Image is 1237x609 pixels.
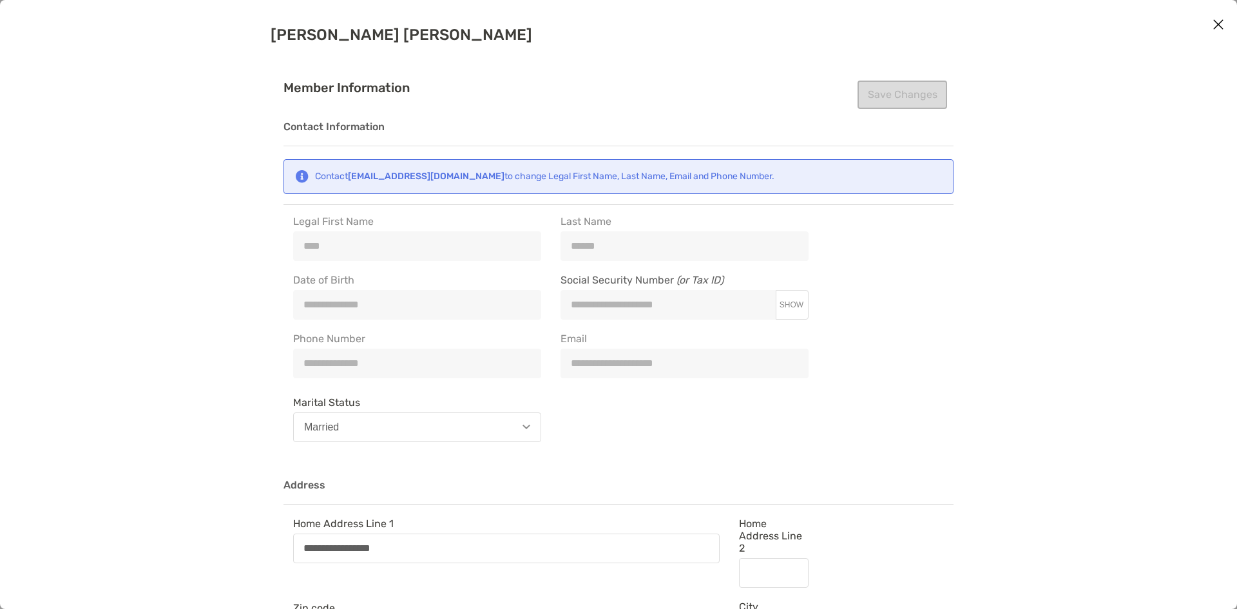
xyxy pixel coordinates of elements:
[740,567,808,578] input: Home Address Line 2
[780,300,803,309] span: SHOW
[294,299,541,310] input: Date of Birth
[739,517,809,554] span: Home Address Line 2
[294,543,719,554] input: Home Address Line 1
[294,358,541,369] input: Phone Number
[676,274,724,286] i: (or Tax ID)
[293,412,541,442] button: Married
[283,479,954,505] h3: Address
[293,274,541,286] span: Date of Birth
[293,215,541,227] span: Legal First Name
[293,333,541,345] span: Phone Number
[304,421,339,433] div: Married
[348,171,504,182] strong: [EMAIL_ADDRESS][DOMAIN_NAME]
[561,215,809,227] span: Last Name
[523,425,530,429] img: Open dropdown arrow
[561,333,809,345] span: Email
[283,81,954,95] h4: Member Information
[561,240,808,251] input: Last Name
[1209,15,1228,35] button: Close modal
[561,299,775,310] input: Social Security Number (or Tax ID)SHOW
[775,300,808,310] button: Social Security Number (or Tax ID)
[561,358,808,369] input: Email
[293,396,541,409] span: Marital Status
[315,171,774,182] div: Contact to change Legal First Name, Last Name, Email and Phone Number.
[561,274,809,290] span: Social Security Number
[294,240,541,251] input: Legal First Name
[271,26,966,44] h2: [PERSON_NAME] [PERSON_NAME]
[294,170,310,183] img: Notification icon
[293,517,720,530] span: Home Address Line 1
[283,121,954,146] h3: Contact Information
